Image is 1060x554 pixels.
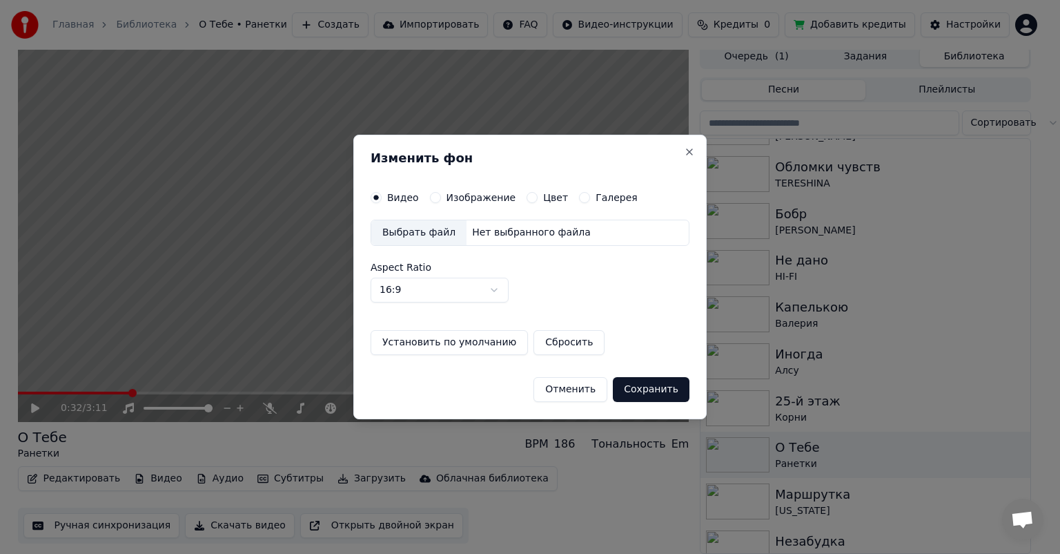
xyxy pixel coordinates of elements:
[533,330,605,355] button: Сбросить
[613,377,689,402] button: Сохранить
[533,377,607,402] button: Отменить
[387,193,419,202] label: Видео
[371,262,689,272] label: Aspect Ratio
[371,152,689,164] h2: Изменить фон
[446,193,516,202] label: Изображение
[371,330,528,355] button: Установить по умолчанию
[371,220,467,245] div: Выбрать файл
[543,193,568,202] label: Цвет
[596,193,638,202] label: Галерея
[467,226,596,240] div: Нет выбранного файла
